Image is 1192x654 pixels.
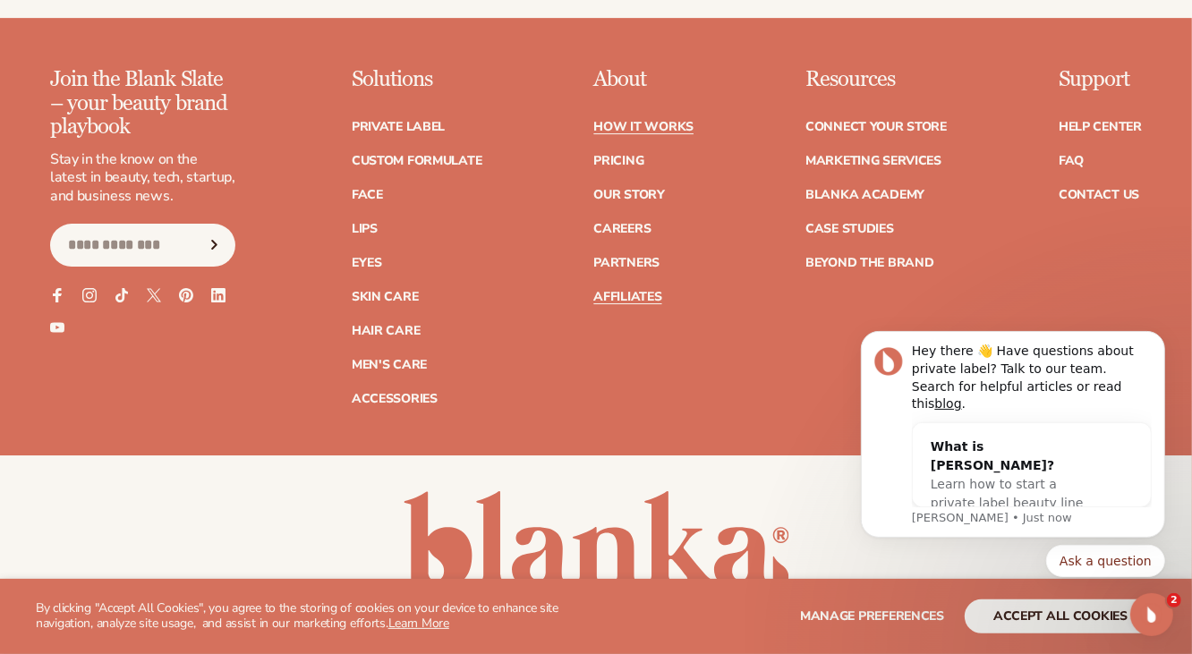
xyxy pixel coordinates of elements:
[352,359,427,371] a: Men's Care
[593,68,694,91] p: About
[352,393,438,405] a: Accessories
[36,601,581,632] p: By clicking "Accept All Cookies", you agree to the storing of cookies on your device to enhance s...
[805,121,947,133] a: Connect your store
[800,607,944,624] span: Manage preferences
[50,150,235,206] p: Stay in the know on the latest in beauty, tech, startup, and business news.
[352,257,382,269] a: Eyes
[1130,593,1173,636] iframe: Intercom live chat
[352,291,418,303] a: Skin Care
[834,291,1192,606] iframe: Intercom notifications message
[800,599,944,633] button: Manage preferences
[352,189,383,201] a: Face
[593,291,661,303] a: Affiliates
[352,68,482,91] p: Solutions
[805,155,941,167] a: Marketing services
[805,189,924,201] a: Blanka Academy
[352,121,445,133] a: Private label
[1059,155,1084,167] a: FAQ
[805,257,934,269] a: Beyond the brand
[965,599,1156,633] button: accept all cookies
[352,325,420,337] a: Hair Care
[593,189,664,201] a: Our Story
[195,224,234,267] button: Subscribe
[1167,593,1181,607] span: 2
[805,68,947,91] p: Resources
[593,223,651,235] a: Careers
[1059,121,1142,133] a: Help Center
[805,223,894,235] a: Case Studies
[50,68,235,139] p: Join the Blank Slate – your beauty brand playbook
[352,223,378,235] a: Lips
[1059,68,1142,91] p: Support
[352,155,482,167] a: Custom formulate
[388,615,449,632] a: Learn More
[593,257,660,269] a: Partners
[593,121,694,133] a: How It Works
[1059,189,1139,201] a: Contact Us
[593,155,643,167] a: Pricing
